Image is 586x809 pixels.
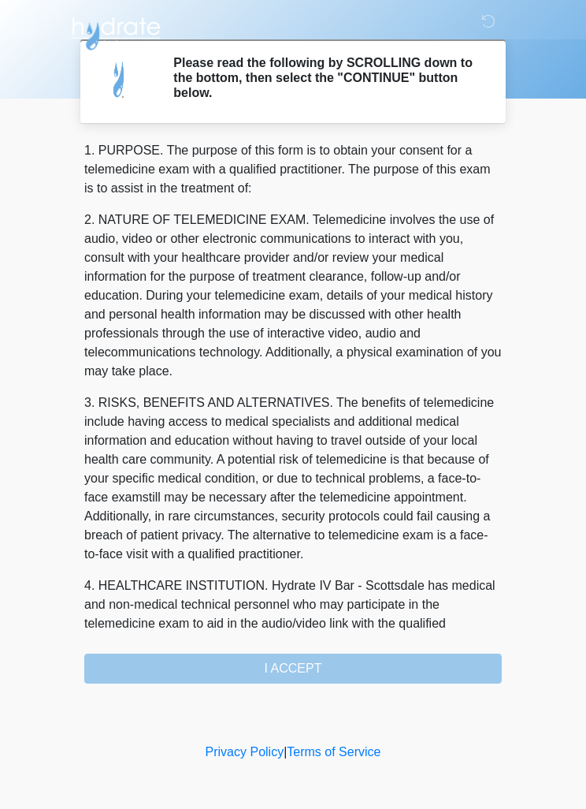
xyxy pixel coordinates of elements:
a: | [284,745,287,759]
p: 4. HEALTHCARE INSTITUTION. Hydrate IV Bar - Scottsdale has medical and non-medical technical pers... [84,576,502,652]
a: Terms of Service [287,745,380,759]
img: Hydrate IV Bar - Scottsdale Logo [69,12,163,51]
p: 2. NATURE OF TELEMEDICINE EXAM. Telemedicine involves the use of audio, video or other electronic... [84,211,502,381]
a: Privacy Policy [206,745,284,759]
img: Agent Avatar [96,55,143,103]
h2: Please read the following by SCROLLING down to the bottom, then select the "CONTINUE" button below. [173,55,478,101]
p: 1. PURPOSE. The purpose of this form is to obtain your consent for a telemedicine exam with a qua... [84,141,502,198]
p: 3. RISKS, BENEFITS AND ALTERNATIVES. The benefits of telemedicine include having access to medica... [84,393,502,564]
